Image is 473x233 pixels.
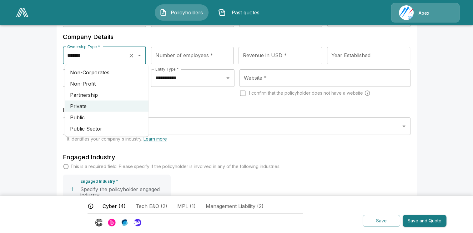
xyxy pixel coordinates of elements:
[133,219,141,226] img: Carrier Logo
[63,32,410,42] h6: Company Details
[127,51,136,60] button: Clear
[67,44,100,49] label: Ownership Type *
[63,175,171,204] button: Engaged Industry *Specify the policyholder engaged industry.
[103,202,126,210] span: Cyber (4)
[155,67,179,72] label: Entity Type *
[65,123,148,134] li: Public Sector
[206,202,264,210] span: Management Liability (2)
[135,51,144,60] button: Close
[63,152,410,162] h6: Engaged Industry
[403,215,446,227] button: Save and Quote
[63,105,410,115] h6: Industry Code
[177,202,196,210] span: MPL (1)
[65,67,148,78] li: Non-Corporates
[136,202,167,210] span: Tech E&O (2)
[16,8,28,17] img: AA Logo
[65,78,148,89] li: Non-Profit
[159,9,167,16] img: Policyholders Icon
[169,9,204,16] span: Policyholders
[228,9,263,16] span: Past quotes
[70,163,280,170] p: This is a required field. Please specify if the policyholder is involved in any of the following ...
[88,203,94,209] svg: The carriers and lines of business displayed below reflect potential appetite based on available ...
[400,122,408,131] button: Open
[67,136,167,141] span: It identifies your company's industry.
[80,186,168,199] p: Specify the policyholder engaged industry.
[363,215,400,227] button: Save
[143,136,167,141] a: Learn more
[65,112,148,123] li: Public
[65,89,148,101] li: Partnership
[108,219,116,226] img: Carrier Logo
[224,74,232,82] button: Open
[364,90,370,96] svg: Carriers run a cyber security scan on the policyholders' websites. Please enter a website wheneve...
[65,101,148,112] li: Private
[218,9,226,16] img: Past quotes Icon
[80,179,118,184] p: Engaged Industry *
[155,4,209,21] button: Policyholders IconPolicyholders
[249,90,363,96] span: I confirm that the policyholder does not have a website
[121,219,128,226] img: Carrier Logo
[214,4,267,21] button: Past quotes IconPast quotes
[95,219,103,226] img: Carrier Logo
